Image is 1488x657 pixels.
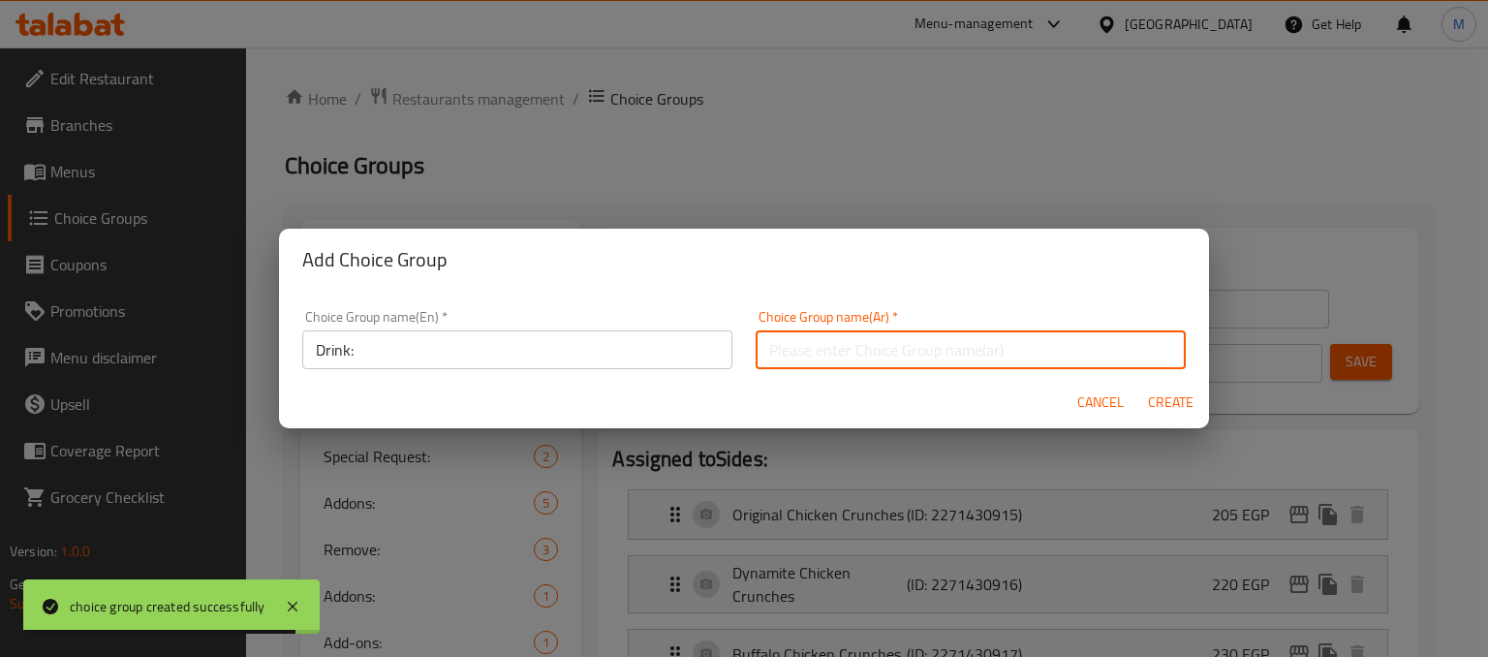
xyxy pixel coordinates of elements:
button: Cancel [1069,385,1131,421]
input: Please enter Choice Group name(en) [302,330,732,369]
span: Cancel [1077,391,1124,415]
input: Please enter Choice Group name(ar) [756,330,1186,369]
div: choice group created successfully [70,596,265,617]
button: Create [1139,385,1201,421]
h2: Add Choice Group [302,244,1186,275]
span: Create [1147,391,1193,415]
